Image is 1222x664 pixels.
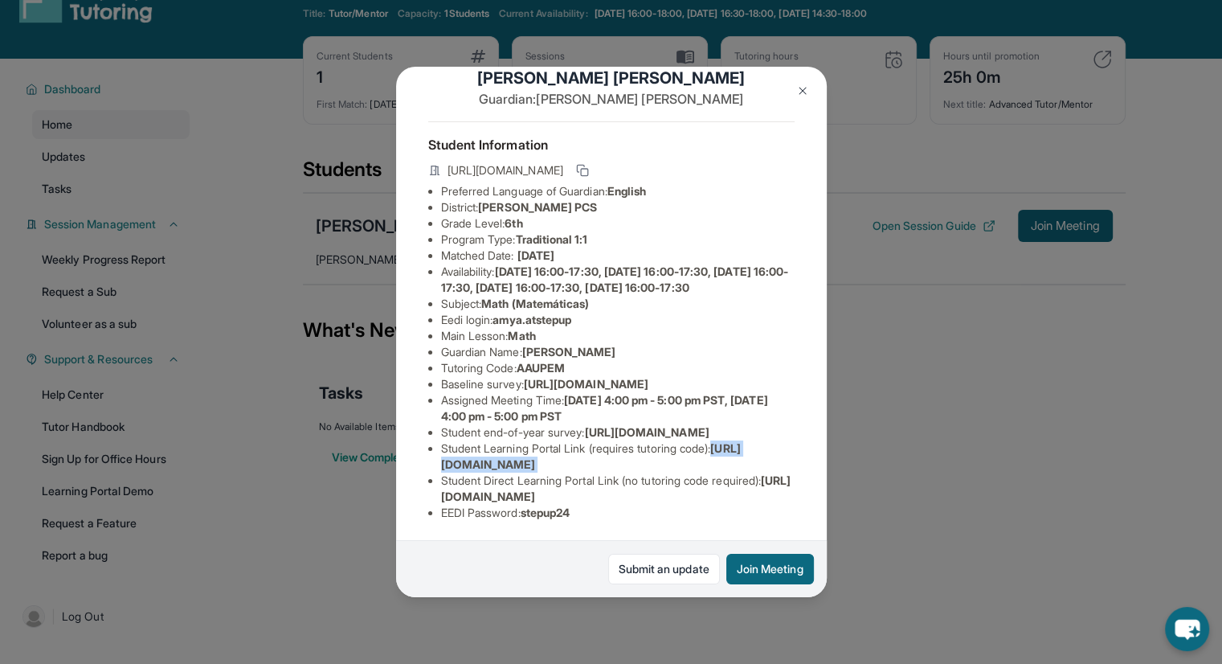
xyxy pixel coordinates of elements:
li: Assigned Meeting Time : [441,392,795,424]
h4: Student Information [428,135,795,154]
li: Matched Date: [441,248,795,264]
li: Subject : [441,296,795,312]
span: stepup24 [521,506,570,519]
button: Join Meeting [726,554,814,584]
li: Eedi login : [441,312,795,328]
span: amya.atstepup [492,313,571,326]
li: Baseline survey : [441,376,795,392]
li: District: [441,199,795,215]
li: Student end-of-year survey : [441,424,795,441]
span: [URL][DOMAIN_NAME] [524,377,648,391]
li: Preferred Language of Guardian: [441,183,795,199]
img: Close Icon [796,84,809,97]
span: [URL][DOMAIN_NAME] [584,425,709,439]
li: Main Lesson : [441,328,795,344]
span: Traditional 1:1 [515,232,587,246]
span: [URL][DOMAIN_NAME] [448,162,563,178]
span: [DATE] 16:00-17:30, [DATE] 16:00-17:30, [DATE] 16:00-17:30, [DATE] 16:00-17:30, [DATE] 16:00-17:30 [441,264,789,294]
h1: [PERSON_NAME] [PERSON_NAME] [428,67,795,89]
li: Program Type: [441,232,795,248]
span: English [607,184,647,198]
span: AAUPEM [517,361,565,375]
span: Math [508,329,535,342]
li: EEDI Password : [441,505,795,521]
span: 6th [505,216,522,230]
li: Availability: [441,264,795,296]
span: [DATE] 4:00 pm - 5:00 pm PST, [DATE] 4:00 pm - 5:00 pm PST [441,393,768,423]
a: Submit an update [608,554,720,584]
span: [DATE] [517,248,554,262]
li: Grade Level: [441,215,795,232]
li: Student Direct Learning Portal Link (no tutoring code required) : [441,473,795,505]
li: Student Learning Portal Link (requires tutoring code) : [441,441,795,473]
li: Guardian Name : [441,344,795,360]
button: Copy link [573,161,592,180]
button: chat-button [1165,607,1209,651]
span: [PERSON_NAME] PCS [478,200,597,214]
li: Tutoring Code : [441,360,795,376]
span: [PERSON_NAME] [522,345,616,359]
span: Math (Matemáticas) [481,297,589,310]
p: Guardian: [PERSON_NAME] [PERSON_NAME] [428,89,795,109]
